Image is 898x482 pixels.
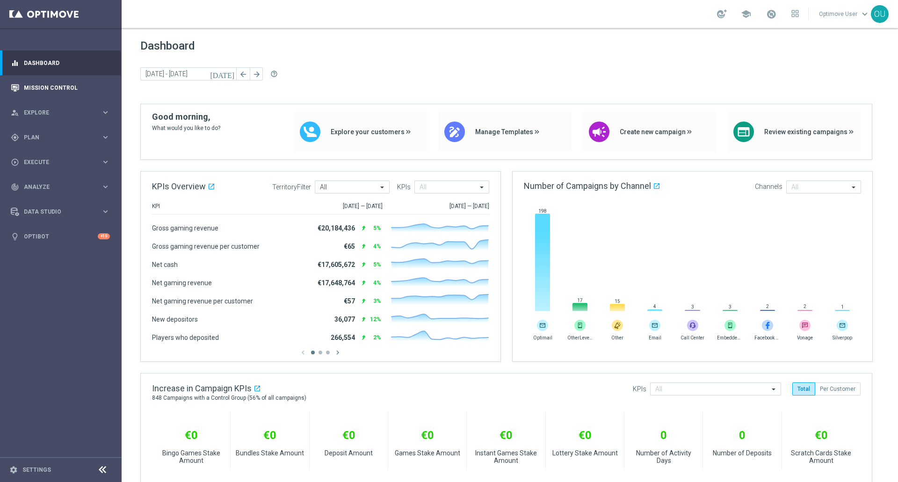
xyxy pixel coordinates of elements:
[24,75,110,100] a: Mission Control
[11,108,101,117] div: Explore
[11,183,101,191] div: Analyze
[24,110,101,115] span: Explore
[10,134,110,141] button: gps_fixed Plan keyboard_arrow_right
[24,224,98,249] a: Optibot
[10,183,110,191] button: track_changes Analyze keyboard_arrow_right
[101,207,110,216] i: keyboard_arrow_right
[860,9,870,19] span: keyboard_arrow_down
[10,109,110,116] button: person_search Explore keyboard_arrow_right
[22,467,51,473] a: Settings
[11,158,19,166] i: play_circle_outline
[11,50,110,75] div: Dashboard
[10,84,110,92] button: Mission Control
[101,158,110,166] i: keyboard_arrow_right
[11,183,19,191] i: track_changes
[101,133,110,142] i: keyboard_arrow_right
[24,209,101,215] span: Data Studio
[11,59,19,67] i: equalizer
[10,208,110,216] button: Data Studio keyboard_arrow_right
[11,75,110,100] div: Mission Control
[24,50,110,75] a: Dashboard
[871,5,889,23] div: OU
[24,159,101,165] span: Execute
[24,135,101,140] span: Plan
[11,158,101,166] div: Execute
[10,59,110,67] button: equalizer Dashboard
[11,108,19,117] i: person_search
[24,184,101,190] span: Analyze
[9,466,18,474] i: settings
[101,182,110,191] i: keyboard_arrow_right
[741,9,751,19] span: school
[11,208,101,216] div: Data Studio
[10,158,110,166] button: play_circle_outline Execute keyboard_arrow_right
[11,133,101,142] div: Plan
[10,233,110,240] button: lightbulb Optibot +10
[11,224,110,249] div: Optibot
[818,7,871,21] a: Optimove Userkeyboard_arrow_down
[98,233,110,239] div: +10
[101,108,110,117] i: keyboard_arrow_right
[11,133,19,142] i: gps_fixed
[11,232,19,241] i: lightbulb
